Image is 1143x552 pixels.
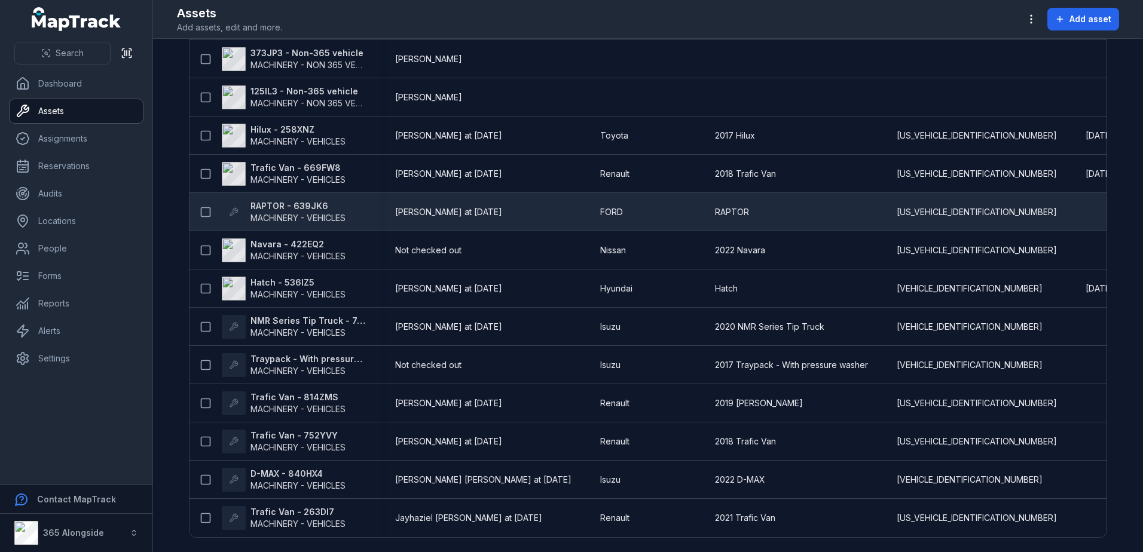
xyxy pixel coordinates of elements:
[250,480,346,490] span: MACHINERY - VEHICLES
[395,359,462,371] span: Not checked out
[600,397,629,409] span: Renault
[1086,283,1114,295] time: 12/06/2025, 12:00:00 am
[250,506,346,518] strong: Trafic Van - 263DI7
[14,42,111,65] button: Search
[250,47,366,59] strong: 373JP3 - Non-365 vehicle
[715,168,776,180] span: 2018 Trafic Van
[600,359,621,371] span: Isuzu
[250,519,346,529] span: MACHINERY - VEHICLES
[222,277,346,300] a: Hatch - 536IZ5MACHINERY - VEHICLES
[715,474,765,486] span: 2022 D-MAX
[10,154,143,178] a: Reservations
[1086,130,1114,142] time: 28/10/2025, 12:00:00 am
[222,506,346,530] a: Trafic Van - 263DI7MACHINERY - VEHICLES
[395,436,502,447] span: [PERSON_NAME] at [DATE]
[395,283,502,295] span: [PERSON_NAME] at [DATE]
[43,528,104,538] strong: 365 Alongside
[222,315,366,339] a: NMR Series Tip Truck - 745ZYQMACHINERY - VEHICLES
[250,136,346,146] span: MACHINERY - VEHICLES
[715,321,824,333] span: 2020 NMR Series Tip Truck
[1047,8,1119,30] button: Add asset
[600,321,621,333] span: Isuzu
[250,238,346,250] strong: Navara - 422EQ2
[32,7,121,31] a: MapTrack
[222,238,346,262] a: Navara - 422EQ2MACHINERY - VEHICLES
[600,436,629,447] span: Renault
[222,124,346,148] a: Hilux - 258XNZMACHINERY - VEHICLES
[222,391,346,415] a: Trafic Van - 814ZMSMACHINERY - VEHICLES
[897,206,1057,218] span: [US_VEHICLE_IDENTIFICATION_NUMBER]
[250,404,346,414] span: MACHINERY - VEHICLES
[600,168,629,180] span: Renault
[250,60,384,70] span: MACHINERY - NON 365 VEHICLES
[10,237,143,260] a: People
[715,436,776,447] span: 2018 Trafic Van
[715,512,775,524] span: 2021 Trafic Van
[250,327,346,338] span: MACHINERY - VEHICLES
[222,47,366,71] a: 373JP3 - Non-365 vehicleMACHINERY - NON 365 VEHICLES
[715,130,755,142] span: 2017 Hilux
[222,353,366,377] a: Traypack - With pressure washer - 573XHLMACHINERY - VEHICLES
[897,512,1057,524] span: [US_VEHICLE_IDENTIFICATION_NUMBER]
[250,277,346,289] strong: Hatch - 536IZ5
[395,321,502,333] span: [PERSON_NAME] at [DATE]
[250,174,346,185] span: MACHINERY - VEHICLES
[600,206,623,218] span: FORD
[250,98,384,108] span: MACHINERY - NON 365 VEHICLES
[250,213,346,223] span: MACHINERY - VEHICLES
[250,468,346,480] strong: D-MAX - 840HX4
[250,289,346,299] span: MACHINERY - VEHICLES
[897,436,1057,447] span: [US_VEHICLE_IDENTIFICATION_NUMBER]
[897,168,1057,180] span: [US_VEHICLE_IDENTIFICATION_NUMBER]
[177,22,282,33] span: Add assets, edit and more.
[1086,168,1114,179] span: [DATE]
[10,292,143,315] a: Reports
[1086,168,1114,180] time: 30/07/2025, 12:00:00 am
[56,47,84,59] span: Search
[1069,13,1111,25] span: Add asset
[600,512,629,524] span: Renault
[600,474,621,486] span: Isuzu
[395,397,502,409] span: [PERSON_NAME] at [DATE]
[250,391,346,403] strong: Trafic Van - 814ZMS
[897,130,1057,142] span: [US_VEHICLE_IDENTIFICATION_NUMBER]
[395,206,502,218] span: [PERSON_NAME] at [DATE]
[897,397,1057,409] span: [US_VEHICLE_IDENTIFICATION_NUMBER]
[250,366,346,376] span: MACHINERY - VEHICLES
[250,353,366,365] strong: Traypack - With pressure washer - 573XHL
[250,251,346,261] span: MACHINERY - VEHICLES
[10,182,143,206] a: Audits
[1086,130,1114,140] span: [DATE]
[250,430,346,441] strong: Trafic Van - 752YVY
[10,72,143,96] a: Dashboard
[10,99,143,123] a: Assets
[395,244,462,256] span: Not checked out
[10,319,143,343] a: Alerts
[10,209,143,233] a: Locations
[177,5,282,22] h2: Assets
[395,91,462,103] span: [PERSON_NAME]
[222,85,366,109] a: 125IL3 - Non-365 vehicleMACHINERY - NON 365 VEHICLES
[715,206,749,218] span: RAPTOR
[600,244,626,256] span: Nissan
[715,359,868,371] span: 2017 Traypack - With pressure washer
[395,512,542,524] span: Jayhaziel [PERSON_NAME] at [DATE]
[897,283,1043,295] span: [VEHICLE_IDENTIFICATION_NUMBER]
[897,359,1043,371] span: [VEHICLE_IDENTIFICATION_NUMBER]
[715,283,738,295] span: Hatch
[250,442,346,452] span: MACHINERY - VEHICLES
[250,124,346,136] strong: Hilux - 258XNZ
[222,162,346,186] a: Trafic Van - 669FW8MACHINERY - VEHICLES
[37,494,116,504] strong: Contact MapTrack
[395,130,502,142] span: [PERSON_NAME] at [DATE]
[715,397,803,409] span: 2019 [PERSON_NAME]
[600,283,632,295] span: Hyundai
[395,474,571,486] span: [PERSON_NAME] [PERSON_NAME] at [DATE]
[897,244,1057,256] span: [US_VEHICLE_IDENTIFICATION_NUMBER]
[715,244,765,256] span: 2022 Navara
[897,321,1043,333] span: [VEHICLE_IDENTIFICATION_NUMBER]
[250,315,366,327] strong: NMR Series Tip Truck - 745ZYQ
[222,430,346,453] a: Trafic Van - 752YVYMACHINERY - VEHICLES
[897,474,1043,486] span: [VEHICLE_IDENTIFICATION_NUMBER]
[250,200,346,212] strong: RAPTOR - 639JK6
